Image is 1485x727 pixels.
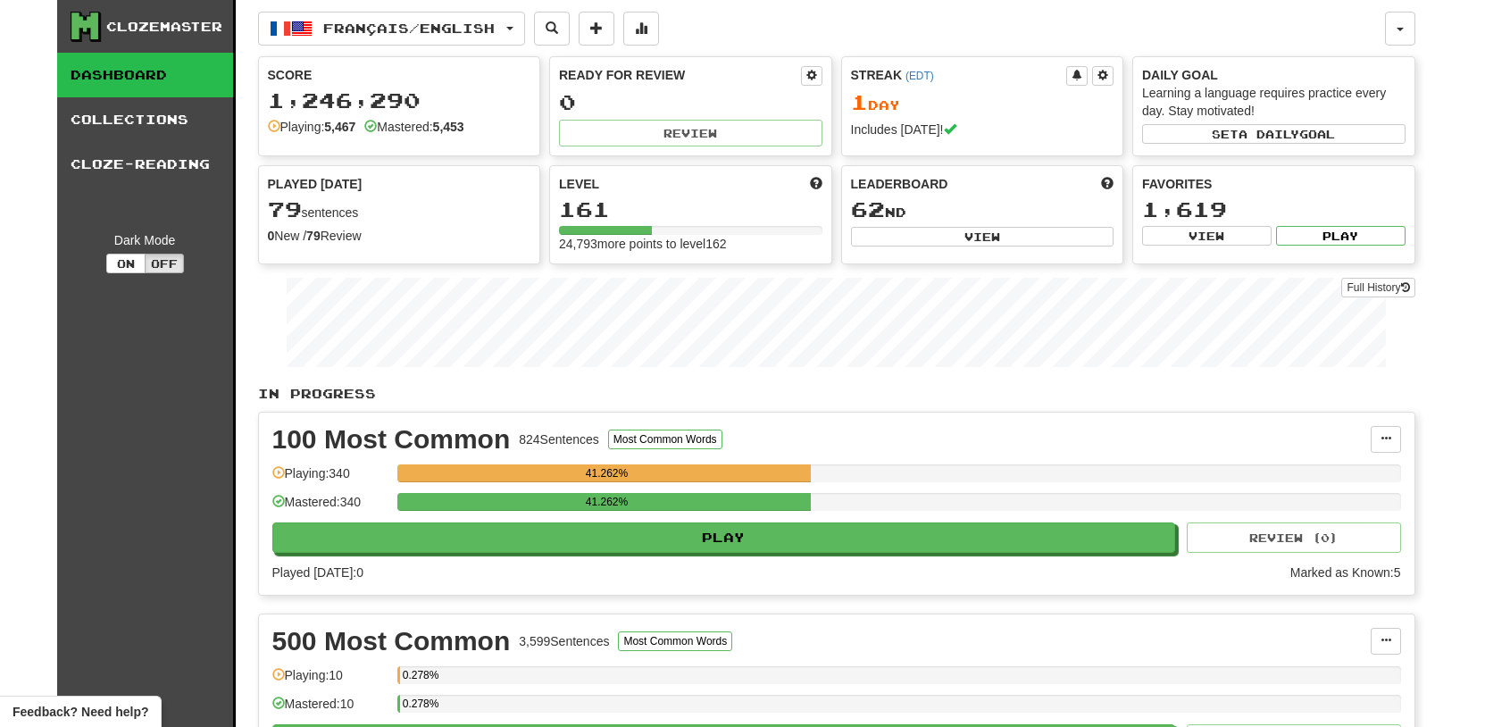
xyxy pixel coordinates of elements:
div: Dark Mode [71,231,220,249]
button: Off [145,254,184,273]
button: Search sentences [534,12,570,46]
div: 161 [559,198,822,221]
p: In Progress [258,385,1415,403]
div: 500 Most Common [272,628,511,655]
div: Mastered: 10 [272,695,388,724]
div: Score [268,66,531,84]
strong: 5,453 [433,120,464,134]
button: Play [1276,226,1406,246]
button: Review (0) [1187,522,1401,553]
button: View [1142,226,1272,246]
div: Ready for Review [559,66,801,84]
button: View [851,227,1114,247]
span: 62 [851,196,885,221]
div: New / Review [268,227,531,245]
div: nd [851,198,1114,221]
span: Played [DATE] [268,175,363,193]
div: 41.262% [403,493,812,511]
span: Score more points to level up [810,175,822,193]
span: Leaderboard [851,175,948,193]
button: Play [272,522,1176,553]
button: Most Common Words [608,430,722,449]
div: Learning a language requires practice every day. Stay motivated! [1142,84,1406,120]
strong: 0 [268,229,275,243]
a: Full History [1341,278,1414,297]
span: Open feedback widget [13,703,148,721]
strong: 5,467 [324,120,355,134]
div: 3,599 Sentences [519,632,609,650]
button: Add sentence to collection [579,12,614,46]
div: 100 Most Common [272,426,511,453]
div: 24,793 more points to level 162 [559,235,822,253]
button: Seta dailygoal [1142,124,1406,144]
div: Marked as Known: 5 [1290,564,1401,581]
div: sentences [268,198,531,221]
div: 1,246,290 [268,89,531,112]
div: 824 Sentences [519,430,599,448]
span: This week in points, UTC [1101,175,1114,193]
div: Playing: [268,118,356,136]
span: Level [559,175,599,193]
a: (EDT) [905,70,934,82]
span: Français / English [323,21,495,36]
div: Includes [DATE]! [851,121,1114,138]
div: Day [851,91,1114,114]
div: Clozemaster [106,18,222,36]
span: 1 [851,89,868,114]
button: More stats [623,12,659,46]
div: 0 [559,91,822,113]
div: Favorites [1142,175,1406,193]
div: Playing: 340 [272,464,388,494]
button: On [106,254,146,273]
div: 41.262% [403,464,812,482]
a: Collections [57,97,233,142]
button: Review [559,120,822,146]
button: Français/English [258,12,525,46]
div: Streak [851,66,1067,84]
a: Cloze-Reading [57,142,233,187]
div: Playing: 10 [272,666,388,696]
div: 1,619 [1142,198,1406,221]
span: 79 [268,196,302,221]
span: Played [DATE]: 0 [272,565,363,580]
a: Dashboard [57,53,233,97]
span: a daily [1239,128,1299,140]
div: Mastered: [364,118,463,136]
button: Most Common Words [618,631,732,651]
strong: 79 [306,229,321,243]
div: Mastered: 340 [272,493,388,522]
div: Daily Goal [1142,66,1406,84]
